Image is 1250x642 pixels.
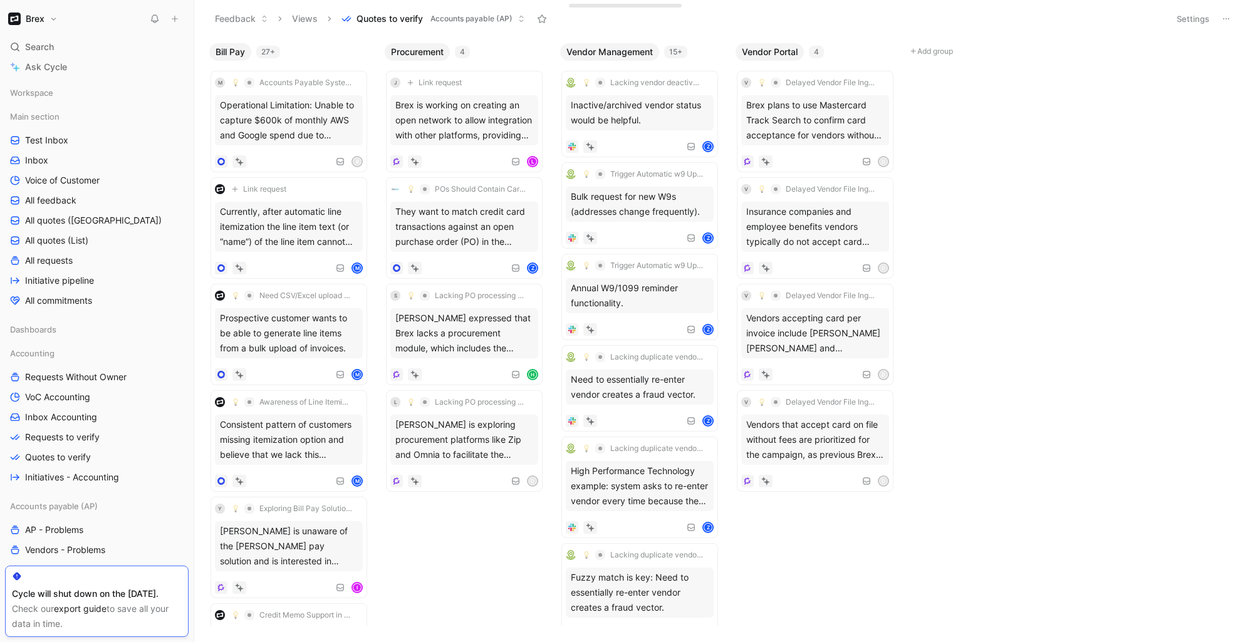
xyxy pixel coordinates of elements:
div: Z [704,142,712,151]
img: 💡 [407,185,415,193]
span: All feedback [25,194,76,207]
button: 💡Trigger Automatic w9 Updates [578,167,707,182]
button: Add group [906,44,1075,59]
button: Link request [403,75,466,90]
img: logo [566,443,576,453]
button: 💡Awareness of Line Itemization Capabilities in Brex [227,395,357,410]
span: Inbox [25,154,48,167]
a: Initiatives - Accounting [5,468,189,487]
span: Lacking duplicate vendor creation alert [610,443,703,453]
div: Fuzzy match is key: Need to essentially re-enter vendor creates a fraud vector. [566,567,714,618]
span: Main section [10,110,60,123]
button: Quotes to verifyAccounts payable (AP) [336,9,531,28]
div: D [879,477,888,485]
button: 💡Lacking vendor deactivation feature [578,75,707,90]
div: AccountingRequests Without OwnerVoC AccountingInbox AccountingRequests to verifyQuotes to verifyI... [5,344,189,487]
div: Vendors accepting card per invoice include [PERSON_NAME] [PERSON_NAME] and [PERSON_NAME]. [741,308,889,358]
img: 💡 [758,185,766,193]
button: 💡Need CSV/Excel upload for invoice payments [227,288,357,303]
a: All feedback [5,191,189,210]
span: Ask Cycle [25,60,67,75]
a: M💡Accounts Payable System Needs Improvement to Overcome Current LimitationsOperational Limitation... [211,71,367,172]
span: Delayed Vendor File Ingestion and Card Payment Automation [786,397,878,407]
a: logo💡Lacking duplicate vendor creation alertNeed to essentially re-enter vendor creates a fraud v... [561,345,718,432]
div: High Performance Technology example: system asks to re-enter vendor every time because the name o... [566,461,714,511]
a: Inbox [5,151,189,170]
div: Dashboards [5,320,189,339]
span: All quotes ([GEOGRAPHIC_DATA]) [25,214,162,227]
span: Test Inbox [25,134,68,147]
a: AP - Problems [5,520,189,539]
img: 💡 [232,79,239,86]
div: Cycle will shut down on the [DATE]. [12,586,182,601]
a: JLink requestBrex is working on creating an open network to allow integration with other platform... [386,71,543,172]
img: 💡 [583,551,590,559]
div: Main sectionTest InboxInboxVoice of CustomerAll feedbackAll quotes ([GEOGRAPHIC_DATA])All quotes ... [5,107,189,310]
div: [PERSON_NAME] expressed that Brex lacks a procurement module, which includes the inability to han... [390,308,538,358]
span: All requests [25,254,73,267]
div: Z [528,264,537,272]
img: logo [566,352,576,362]
div: They want to match credit card transactions against an open purchase order (PO) in the system, si... [390,202,538,252]
span: Procurement [391,46,444,58]
button: 💡Accounts Payable System Needs Improvement to Overcome Current Limitations [227,75,357,90]
a: logo💡Trigger Automatic w9 UpdatesBulk request for new W9s (addresses change frequently).Z [561,162,718,249]
a: logo💡Trigger Automatic w9 UpdatesAnnual W9/1099 reminder functionality.Z [561,254,718,340]
span: Delayed Vendor File Ingestion and Card Payment Automation [786,78,878,88]
button: 💡Delayed Vendor File Ingestion and Card Payment Automation [754,75,883,90]
button: 💡Delayed Vendor File Ingestion and Card Payment Automation [754,395,883,410]
a: export guide [54,603,107,614]
button: 💡Delayed Vendor File Ingestion and Card Payment Automation [754,182,883,197]
button: Procurement [385,43,450,61]
img: logo [566,550,576,560]
a: logo💡Lacking duplicate vendor creation alertHigh Performance Technology example: system asks to r... [561,437,718,538]
a: logo💡Awareness of Line Itemization Capabilities in BrexConsistent pattern of customers missing it... [211,390,367,492]
span: VoC Accounts payable (AP) [25,564,138,576]
img: Brex [8,13,21,25]
div: Bulk request for new W9s (addresses change frequently). [566,187,714,222]
img: logo [566,261,576,271]
div: Operational Limitation: Unable to capture $600k of monthly AWS and Google spend due to restrictio... [215,95,363,145]
div: Z [704,417,712,425]
span: Exploring Bill Pay Solutions to Address Financial Management Needs [259,504,352,514]
div: D [879,370,888,379]
div: Procurement4 [380,38,555,502]
div: Z [704,325,712,334]
div: I [353,583,362,592]
div: B [353,157,362,166]
div: Search [5,38,189,56]
div: Main section [5,107,189,126]
span: Lacking vendor deactivation feature [610,78,703,88]
div: 4 [809,46,824,58]
a: L💡Lacking PO processing and vendor onboarding functionality[PERSON_NAME] is exploring procurement... [386,390,543,492]
button: 💡Lacking duplicate vendor creation alert [578,349,707,365]
img: logo [215,397,225,407]
button: BrexBrex [5,10,61,28]
div: Accounts payable (AP) [5,497,189,515]
div: Brex is working on creating an open network to allow integration with other platforms, providing ... [390,95,538,145]
img: 💡 [583,79,590,86]
img: 💡 [407,292,415,299]
a: Test Inbox [5,131,189,150]
span: Vendor Management [566,46,653,58]
img: logo [566,169,576,179]
h1: Brex [26,13,44,24]
div: V [741,397,751,407]
a: Quotes to verify [5,448,189,467]
button: 💡Lacking duplicate vendor creation alert [578,547,707,562]
img: 💡 [232,611,239,619]
img: logo [215,291,225,301]
div: 27+ [256,46,280,58]
div: [PERSON_NAME] is exploring procurement platforms like Zip and Omnia to facilitate the transition ... [390,415,538,465]
span: Dashboards [10,323,56,336]
span: Accounts Payable System Needs Improvement to Overcome Current Limitations [259,78,352,88]
button: 💡Lacking duplicate vendor creation alert [578,441,707,456]
div: D [879,264,888,272]
span: Lacking duplicate vendor creation alert [610,352,703,362]
div: J [390,78,400,88]
a: logo💡POs Should Contain Card ExpensesThey want to match credit card transactions against an open ... [386,177,543,279]
a: Y💡Exploring Bill Pay Solutions to Address Financial Management Needs[PERSON_NAME] is unaware of t... [211,497,367,598]
a: VoC Accounts payable (AP) [5,561,189,579]
button: Feedback [209,9,274,28]
button: 💡Delayed Vendor File Ingestion and Card Payment Automation [754,288,883,303]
